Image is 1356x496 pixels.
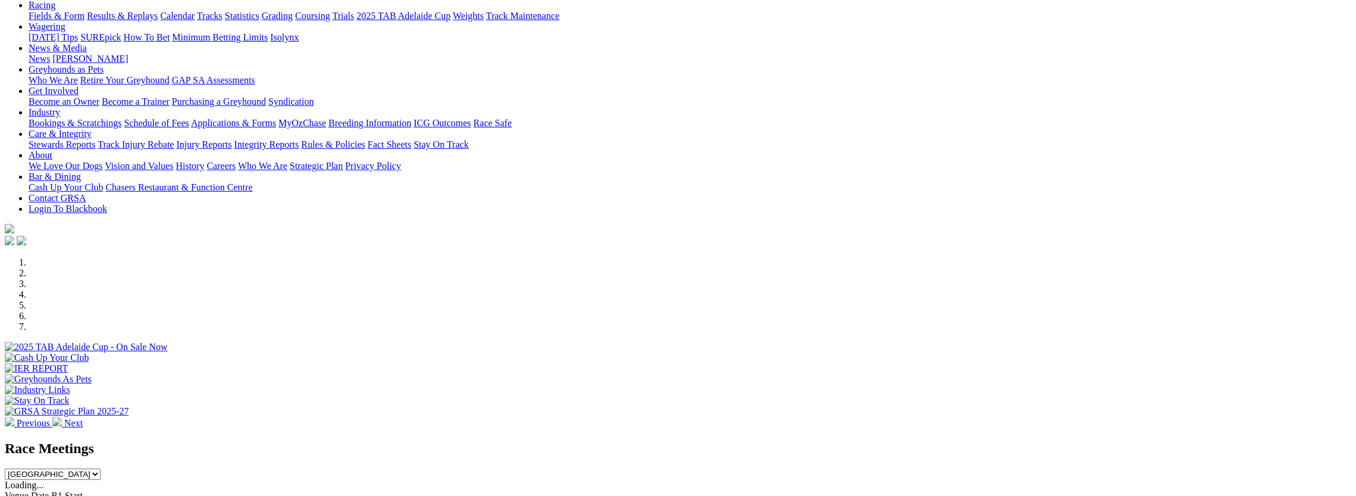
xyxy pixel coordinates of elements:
[29,75,78,85] a: Who We Are
[368,139,411,149] a: Fact Sheets
[172,96,266,107] a: Purchasing a Greyhound
[29,161,102,171] a: We Love Our Dogs
[191,118,276,128] a: Applications & Forms
[5,374,92,385] img: Greyhounds As Pets
[52,418,83,428] a: Next
[29,182,103,192] a: Cash Up Your Club
[5,342,168,352] img: 2025 TAB Adelaide Cup - On Sale Now
[29,54,50,64] a: News
[17,236,26,245] img: twitter.svg
[328,118,411,128] a: Breeding Information
[29,139,95,149] a: Stewards Reports
[197,11,223,21] a: Tracks
[29,96,1351,107] div: Get Involved
[278,118,326,128] a: MyOzChase
[29,193,86,203] a: Contact GRSA
[238,161,287,171] a: Who We Are
[124,118,189,128] a: Schedule of Fees
[345,161,401,171] a: Privacy Policy
[52,54,128,64] a: [PERSON_NAME]
[5,236,14,245] img: facebook.svg
[105,161,173,171] a: Vision and Values
[5,395,69,406] img: Stay On Track
[64,418,83,428] span: Next
[29,161,1351,171] div: About
[29,182,1351,193] div: Bar & Dining
[102,96,170,107] a: Become a Trainer
[52,417,62,426] img: chevron-right-pager-white.svg
[29,11,1351,21] div: Racing
[262,11,293,21] a: Grading
[29,150,52,160] a: About
[29,54,1351,64] div: News & Media
[98,139,174,149] a: Track Injury Rebate
[5,480,43,490] span: Loading...
[486,11,559,21] a: Track Maintenance
[172,75,255,85] a: GAP SA Assessments
[5,224,14,233] img: logo-grsa-white.png
[234,139,299,149] a: Integrity Reports
[301,139,365,149] a: Rules & Policies
[29,75,1351,86] div: Greyhounds as Pets
[29,32,78,42] a: [DATE] Tips
[414,118,471,128] a: ICG Outcomes
[225,11,259,21] a: Statistics
[5,418,52,428] a: Previous
[5,441,1351,457] h2: Race Meetings
[5,385,70,395] img: Industry Links
[414,139,468,149] a: Stay On Track
[295,11,330,21] a: Coursing
[206,161,236,171] a: Careers
[17,418,50,428] span: Previous
[29,118,1351,129] div: Industry
[29,32,1351,43] div: Wagering
[29,64,104,74] a: Greyhounds as Pets
[290,161,343,171] a: Strategic Plan
[29,11,84,21] a: Fields & Form
[5,406,129,417] img: GRSA Strategic Plan 2025-27
[172,32,268,42] a: Minimum Betting Limits
[80,75,170,85] a: Retire Your Greyhound
[356,11,450,21] a: 2025 TAB Adelaide Cup
[176,161,204,171] a: History
[29,139,1351,150] div: Care & Integrity
[29,96,99,107] a: Become an Owner
[453,11,484,21] a: Weights
[29,43,87,53] a: News & Media
[105,182,252,192] a: Chasers Restaurant & Function Centre
[270,32,299,42] a: Isolynx
[332,11,354,21] a: Trials
[80,32,121,42] a: SUREpick
[5,352,89,363] img: Cash Up Your Club
[29,86,79,96] a: Get Involved
[29,21,65,32] a: Wagering
[29,171,81,182] a: Bar & Dining
[268,96,314,107] a: Syndication
[29,204,107,214] a: Login To Blackbook
[5,363,68,374] img: IER REPORT
[473,118,511,128] a: Race Safe
[160,11,195,21] a: Calendar
[29,129,92,139] a: Care & Integrity
[176,139,231,149] a: Injury Reports
[29,107,60,117] a: Industry
[124,32,170,42] a: How To Bet
[29,118,121,128] a: Bookings & Scratchings
[5,417,14,426] img: chevron-left-pager-white.svg
[87,11,158,21] a: Results & Replays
